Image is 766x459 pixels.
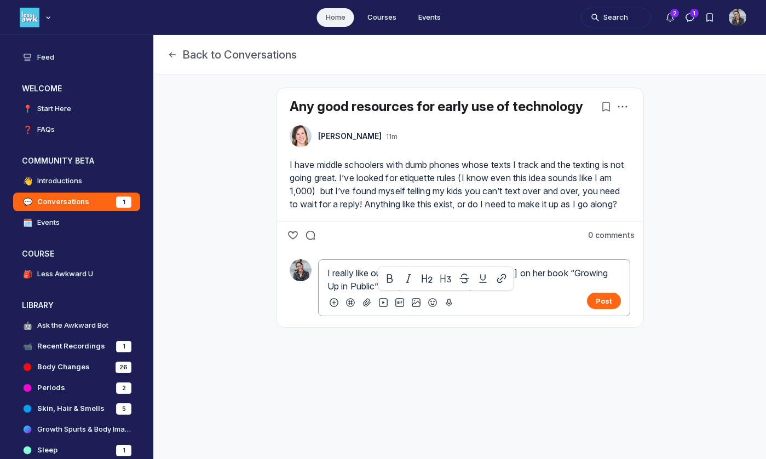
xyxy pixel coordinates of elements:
button: Bookmarks [700,8,719,27]
div: 1 [116,341,131,352]
button: Link to a post, event, lesson, or space [344,296,357,309]
button: Less Awkward Hub logo [20,7,54,28]
img: Less Awkward Hub logo [20,8,39,27]
h4: Periods [37,382,65,393]
h4: Events [37,217,60,228]
a: Courses [359,8,405,27]
a: Home [317,8,354,27]
button: View Caitlin Amaral profile11m [318,131,398,142]
button: Notifications [660,8,680,27]
a: Body Changes26 [13,358,140,376]
a: 📍Start Here [13,100,140,118]
button: Post [587,293,621,309]
button: Open slash commands menu [327,296,341,309]
a: 🎒Less Awkward U [13,265,140,283]
a: Skin, Hair & Smells5 [13,399,140,418]
button: Direct messages [680,8,700,27]
h3: LIBRARY [22,300,54,311]
div: 26 [116,362,131,373]
button: 0 comments [588,230,635,241]
button: Back to Conversations [167,47,297,62]
header: Page Header [154,35,766,74]
button: Add emoji [426,296,439,309]
button: LIBRARYCollapse space [13,297,140,314]
span: 💬 [22,196,33,207]
button: Post actions [615,99,630,114]
div: 2 [116,382,131,394]
h4: Sleep [37,445,57,456]
a: 🗓️Events [13,213,140,232]
h4: Conversations [37,196,89,207]
button: Record voice message [442,296,456,309]
h4: Feed [37,52,54,63]
h4: Ask the Awkward Bot [37,320,108,331]
button: User menu options [729,9,746,26]
a: 💬Conversations1 [13,193,140,211]
div: 1 [116,196,131,208]
span: 🎒 [22,269,33,280]
span: 📍 [22,103,33,114]
span: 📹 [22,341,33,352]
h4: Body Changes [37,362,90,373]
a: Events [410,8,450,27]
h4: Recent Recordings [37,341,105,352]
button: COMMUNITY BETACollapse space [13,152,140,170]
h3: COMMUNITY BETA [22,155,94,166]
span: ❓ [22,124,33,135]
h4: FAQs [37,124,55,135]
a: 🤖Ask the Awkward Bot [13,316,140,335]
a: 👋Introductions [13,172,140,190]
h4: Growth Spurts & Body Image [37,424,131,435]
button: Attach files [360,296,373,309]
h3: WELCOME [22,83,62,94]
button: Comment on Any good resources for early use of technology [303,228,318,243]
button: Bookmarks [598,99,614,114]
h3: COURSE [22,248,54,259]
span: 🤖 [22,320,33,331]
button: WELCOMECollapse space [13,80,140,97]
h4: Introductions [37,176,82,187]
a: View Caitlin Amaral profile [318,131,382,142]
div: 5 [116,403,131,415]
button: Add GIF [393,296,406,309]
a: Any good resources for early use of technology [290,98,583,114]
a: Feed [13,48,140,67]
h4: Start Here [37,103,71,114]
h4: Skin, Hair & Smells [37,403,105,414]
div: 1 [116,445,131,456]
p: I really like our episodes with [PERSON_NAME] on her book “Growing Up in Public” and [PERSON_NAME]/ [327,266,621,293]
span: 👋 [22,176,33,187]
a: View Caitlin Amaral profile [290,125,312,147]
span: 🗓️ [22,217,33,228]
button: Like the Any good resources for early use of technology post [285,228,301,243]
button: Search [581,8,651,27]
button: Attach video [377,296,390,309]
h4: Less Awkward U [37,269,93,280]
a: 📹Recent Recordings1 [13,337,140,356]
button: Add image [410,296,423,309]
a: ❓FAQs [13,120,140,139]
button: COURSECollapse space [13,245,140,263]
p: I have middle schoolers with dumb phones whose texts I track and the texting is not going great. ... [290,158,630,211]
a: 11m [386,132,398,141]
a: Growth Spurts & Body Image [13,420,140,439]
a: Periods2 [13,379,140,397]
